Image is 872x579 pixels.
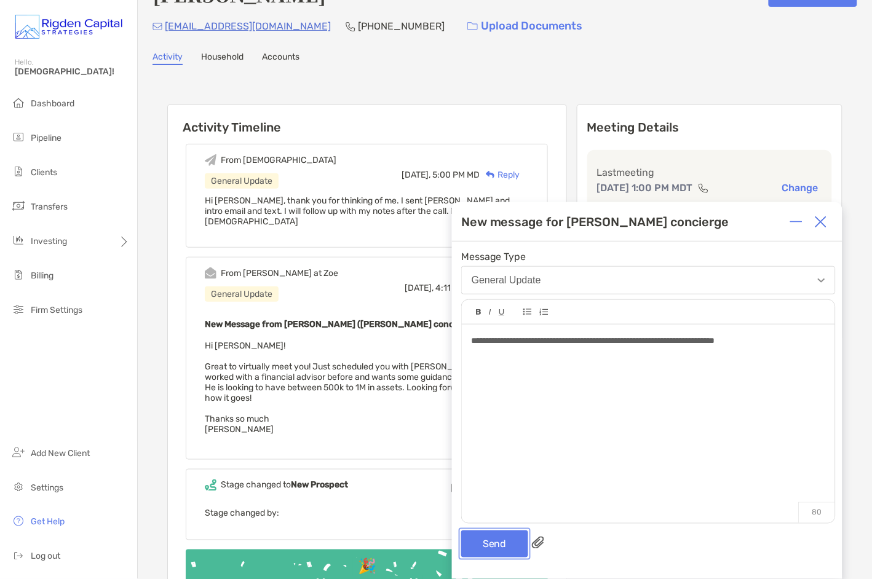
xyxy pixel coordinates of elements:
img: firm-settings icon [11,302,26,317]
img: Event icon [205,154,216,166]
img: Close [815,216,827,228]
img: pipeline icon [11,130,26,144]
img: Editor control icon [539,309,549,316]
img: Editor control icon [499,309,505,316]
span: Add New Client [31,448,90,459]
div: From [DEMOGRAPHIC_DATA] [221,155,336,165]
img: Expand or collapse [790,216,803,228]
h6: Activity Timeline [168,105,566,135]
img: transfers icon [11,199,26,213]
div: General Update [205,173,279,189]
div: From [PERSON_NAME] at Zoe [221,268,338,278]
a: Activity [153,52,183,65]
span: [DATE], [451,483,480,494]
span: 4:11 PM MD [435,283,480,293]
img: Open dropdown arrow [818,278,825,283]
div: General Update [205,286,279,302]
span: [DATE], [405,283,434,293]
img: Editor control icon [523,309,532,315]
span: Get Help [31,517,65,527]
span: Transfers [31,202,68,212]
span: Log out [31,551,60,562]
span: 5:00 PM MD [432,170,480,180]
img: communication type [698,183,709,193]
div: General Update [472,275,541,286]
button: Change [779,181,822,194]
div: Reply [480,168,520,181]
span: Firm Settings [31,305,82,315]
span: Settings [31,482,63,493]
span: Message Type [461,251,836,262]
img: investing icon [11,233,26,248]
span: [DEMOGRAPHIC_DATA]! [15,66,130,77]
span: [DATE], [402,170,430,180]
img: settings icon [11,479,26,494]
p: Stage changed by: [205,506,529,521]
p: 80 [799,502,835,523]
span: Hi [PERSON_NAME]! Great to virtually meet you! Just scheduled you with [PERSON_NAME] has not work... [205,341,525,435]
a: Upload Documents [459,13,590,39]
button: General Update [461,266,836,294]
span: Hi [PERSON_NAME], thank you for thinking of me. I sent [PERSON_NAME] and intro email and text. I ... [205,195,510,227]
span: Dashboard [31,98,74,109]
span: Pipeline [31,133,61,143]
img: dashboard icon [11,95,26,110]
img: Reply icon [486,171,495,179]
button: Send [461,530,528,557]
span: Investing [31,236,67,246]
img: clients icon [11,164,26,179]
span: Billing [31,270,54,281]
p: [PHONE_NUMBER] [358,18,445,34]
b: New Prospect [291,480,348,490]
p: [EMAIL_ADDRESS][DOMAIN_NAME] [165,18,331,34]
div: New message for [PERSON_NAME] concierge [461,215,729,229]
img: add_new_client icon [11,445,26,460]
img: Editor control icon [476,309,482,315]
img: Zoe Logo [15,5,122,49]
div: 🎉 [353,558,381,576]
b: New Message from [PERSON_NAME] ([PERSON_NAME] concierge) [205,319,478,329]
img: Editor control icon [489,309,491,315]
img: billing icon [11,267,26,282]
a: Accounts [262,52,299,65]
img: Event icon [205,479,216,491]
p: Meeting Details [587,120,833,135]
img: paperclip attachments [532,537,544,549]
p: Last meeting [597,165,823,180]
img: logout icon [11,548,26,563]
div: Stage changed to [221,480,348,490]
img: Phone Icon [346,22,355,31]
img: Email Icon [153,23,162,30]
p: [DATE] 1:00 PM MDT [597,180,693,195]
img: Event icon [205,267,216,279]
img: get-help icon [11,514,26,529]
span: Clients [31,167,57,178]
img: button icon [467,22,478,31]
a: Household [201,52,244,65]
